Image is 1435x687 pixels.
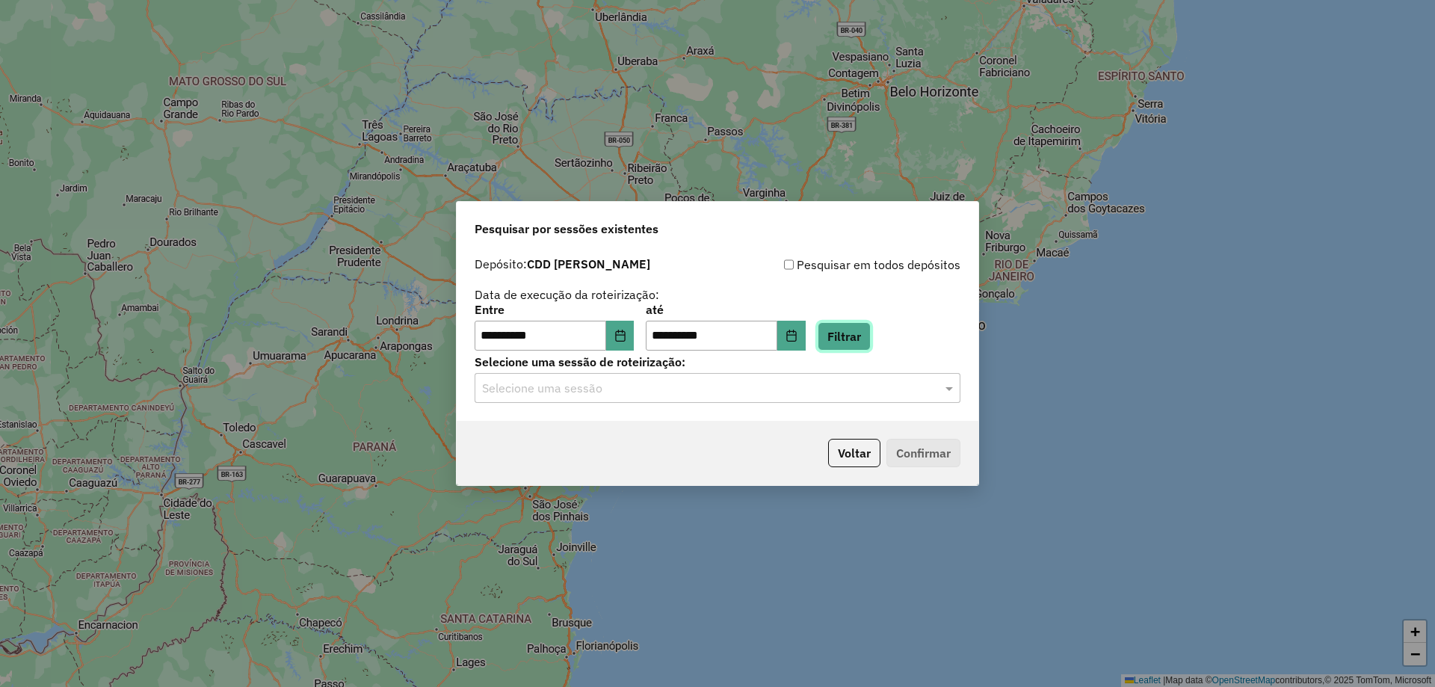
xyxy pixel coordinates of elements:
label: até [646,301,805,318]
label: Entre [475,301,634,318]
label: Depósito: [475,255,650,273]
button: Filtrar [818,322,871,351]
label: Selecione uma sessão de roteirização: [475,353,960,371]
div: Pesquisar em todos depósitos [717,256,960,274]
strong: CDD [PERSON_NAME] [527,256,650,271]
button: Choose Date [777,321,806,351]
button: Voltar [828,439,880,467]
label: Data de execução da roteirização: [475,286,659,304]
button: Choose Date [606,321,635,351]
span: Pesquisar por sessões existentes [475,220,658,238]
